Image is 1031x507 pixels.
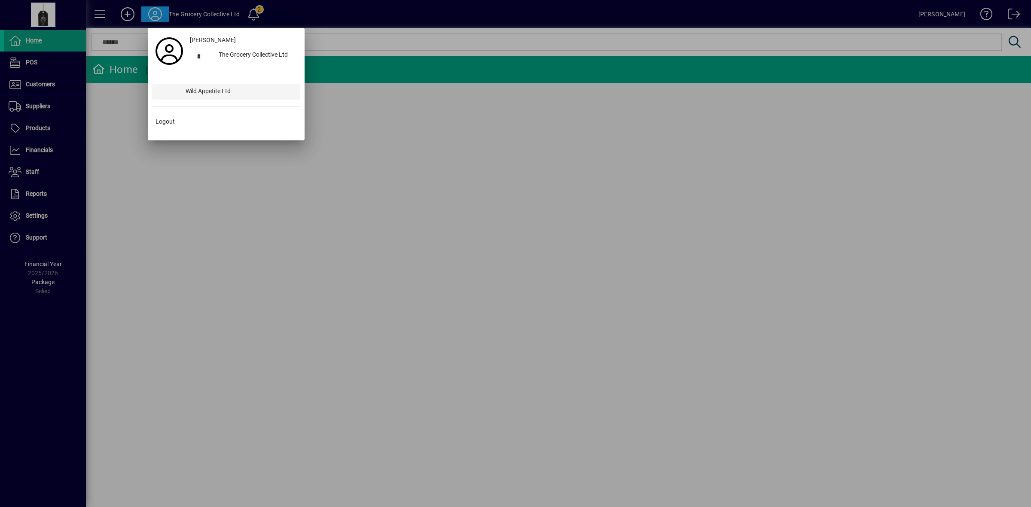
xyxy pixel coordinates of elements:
button: Logout [152,114,300,129]
a: [PERSON_NAME] [186,32,300,48]
div: Wild Appetite Ltd [179,84,300,100]
div: The Grocery Collective Ltd [212,48,300,63]
span: [PERSON_NAME] [190,36,236,45]
button: The Grocery Collective Ltd [186,48,300,63]
span: Logout [156,117,175,126]
a: Profile [152,43,186,59]
button: Wild Appetite Ltd [152,84,300,100]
